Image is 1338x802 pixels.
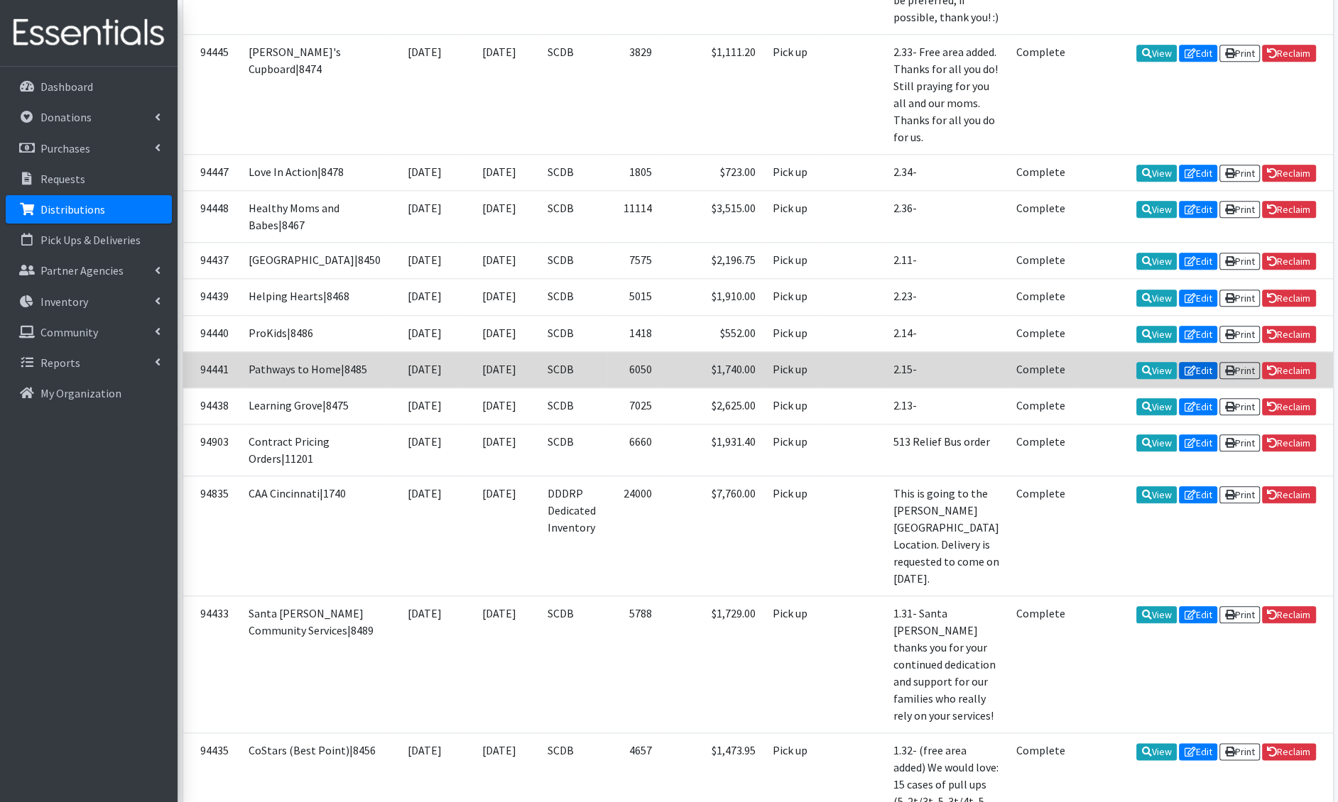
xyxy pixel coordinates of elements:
td: 7025 [607,388,660,424]
a: Print [1219,253,1260,270]
p: My Organization [40,386,121,400]
td: [DATE] [460,476,539,595]
td: 7575 [607,243,660,279]
td: $723.00 [660,155,764,191]
a: Edit [1179,45,1217,62]
td: SCDB [539,351,607,388]
a: Requests [6,165,172,193]
p: Requests [40,172,85,186]
td: [DATE] [460,243,539,279]
a: Edit [1179,606,1217,623]
a: Reclaim [1262,253,1316,270]
a: Print [1219,486,1260,503]
td: 94835 [183,476,240,595]
td: Complete [1008,243,1074,279]
td: Learning Grove|8475 [240,388,389,424]
td: Pick up [764,476,823,595]
td: Complete [1008,279,1074,315]
a: View [1136,362,1177,379]
td: 94903 [183,424,240,476]
td: 94433 [183,595,240,732]
a: Edit [1179,290,1217,307]
a: Print [1219,398,1260,415]
a: View [1136,201,1177,218]
td: [DATE] [389,476,460,595]
td: Complete [1008,351,1074,388]
td: 2.33- Free area added. Thanks for all you do! Still praying for you all and our moms. Thanks for ... [885,35,1008,155]
a: Edit [1179,434,1217,451]
a: Reclaim [1262,362,1316,379]
a: Reports [6,348,172,377]
td: SCDB [539,279,607,315]
a: Edit [1179,165,1217,182]
td: CAA Cincinnati|1740 [240,476,389,595]
a: Edit [1179,398,1217,415]
a: Reclaim [1262,326,1316,343]
a: Print [1219,45,1260,62]
a: Edit [1179,486,1217,503]
td: SCDB [539,35,607,155]
td: 2.36- [885,191,1008,243]
td: Pick up [764,388,823,424]
a: View [1136,743,1177,760]
a: Reclaim [1262,486,1316,503]
td: [DATE] [460,388,539,424]
td: [DATE] [389,279,460,315]
p: Donations [40,110,92,124]
a: View [1136,398,1177,415]
a: View [1136,253,1177,270]
td: SCDB [539,243,607,279]
a: Dashboard [6,72,172,101]
a: View [1136,290,1177,307]
a: Reclaim [1262,45,1316,62]
td: 6050 [607,351,660,388]
td: [DATE] [389,315,460,351]
td: 94438 [183,388,240,424]
a: Reclaim [1262,290,1316,307]
td: 3829 [607,35,660,155]
td: $1,111.20 [660,35,764,155]
p: Community [40,325,98,339]
td: [DATE] [389,424,460,476]
td: [DATE] [389,35,460,155]
td: Pick up [764,155,823,191]
a: View [1136,45,1177,62]
td: [DATE] [389,191,460,243]
td: [DATE] [460,155,539,191]
a: Inventory [6,287,172,316]
td: Pick up [764,595,823,732]
a: Reclaim [1262,606,1316,623]
td: $1,931.40 [660,424,764,476]
td: Complete [1008,315,1074,351]
td: Pick up [764,279,823,315]
td: Helping Hearts|8468 [240,279,389,315]
td: $552.00 [660,315,764,351]
a: Print [1219,201,1260,218]
td: 94439 [183,279,240,315]
td: Complete [1008,424,1074,476]
td: [DATE] [460,595,539,732]
td: 5788 [607,595,660,732]
td: [DATE] [460,315,539,351]
a: Edit [1179,326,1217,343]
td: SCDB [539,315,607,351]
td: SCDB [539,595,607,732]
td: Pick up [764,191,823,243]
td: $2,625.00 [660,388,764,424]
a: View [1136,606,1177,623]
td: $1,740.00 [660,351,764,388]
a: Community [6,318,172,346]
td: 11114 [607,191,660,243]
a: Print [1219,290,1260,307]
td: Love In Action|8478 [240,155,389,191]
td: 94437 [183,243,240,279]
td: SCDB [539,424,607,476]
td: [DATE] [389,155,460,191]
td: Pick up [764,35,823,155]
td: [DATE] [389,595,460,732]
td: 2.14- [885,315,1008,351]
td: Pick up [764,351,823,388]
a: Print [1219,326,1260,343]
a: Print [1219,743,1260,760]
a: Edit [1179,201,1217,218]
